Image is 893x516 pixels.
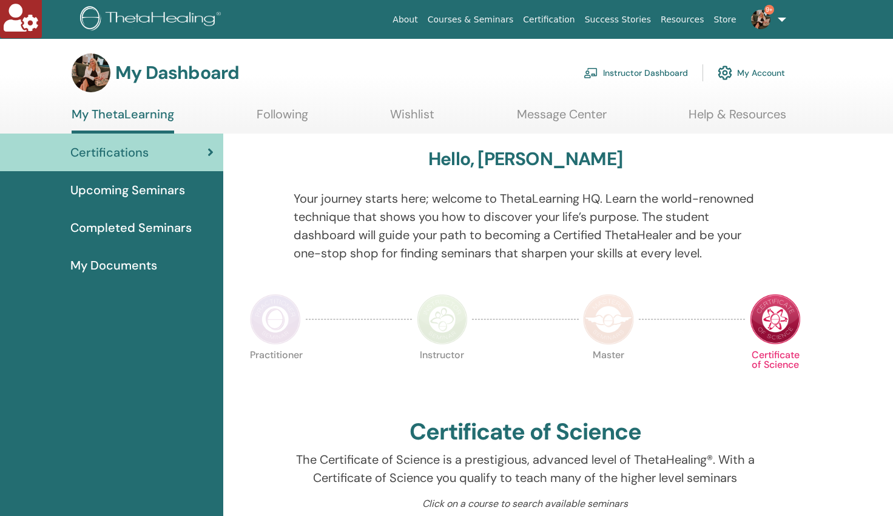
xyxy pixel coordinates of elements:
img: logo.png [80,6,225,33]
a: Help & Resources [689,107,786,131]
img: default.jpg [72,53,110,92]
span: My Documents [70,256,157,274]
span: Upcoming Seminars [70,181,185,199]
p: Click on a course to search available seminars [294,497,758,511]
a: Wishlist [390,107,434,131]
img: Practitioner [250,294,301,345]
img: Master [583,294,634,345]
span: 9+ [764,5,774,15]
h3: Hello, [PERSON_NAME] [428,148,622,170]
p: Your journey starts here; welcome to ThetaLearning HQ. Learn the world-renowned technique that sh... [294,189,758,262]
p: Practitioner [250,350,301,401]
img: Instructor [417,294,468,345]
a: Certification [518,8,579,31]
img: chalkboard-teacher.svg [584,67,598,78]
a: Store [709,8,741,31]
img: cog.svg [718,63,732,83]
span: Completed Seminars [70,219,192,237]
img: Certificate of Science [750,294,801,345]
a: Success Stories [580,8,656,31]
span: Certifications [70,143,149,161]
a: Resources [656,8,709,31]
h2: Certificate of Science [409,418,641,446]
p: Certificate of Science [750,350,801,401]
a: My ThetaLearning [72,107,174,134]
img: default.jpg [751,10,770,29]
p: The Certificate of Science is a prestigious, advanced level of ThetaHealing®. With a Certificate ... [294,450,758,487]
a: Courses & Seminars [423,8,519,31]
a: Message Center [517,107,607,131]
h3: My Dashboard [115,62,239,84]
a: About [388,8,422,31]
a: My Account [718,59,785,86]
p: Instructor [417,350,468,401]
p: Master [583,350,634,401]
a: Following [257,107,308,131]
a: Instructor Dashboard [584,59,688,86]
